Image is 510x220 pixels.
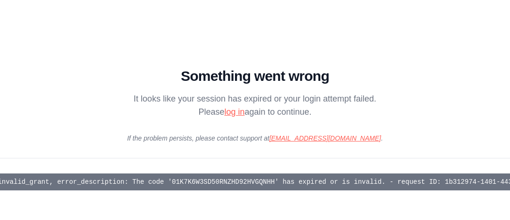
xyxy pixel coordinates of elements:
a: [EMAIL_ADDRESS][DOMAIN_NAME] [269,134,381,142]
a: log in [224,107,244,117]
